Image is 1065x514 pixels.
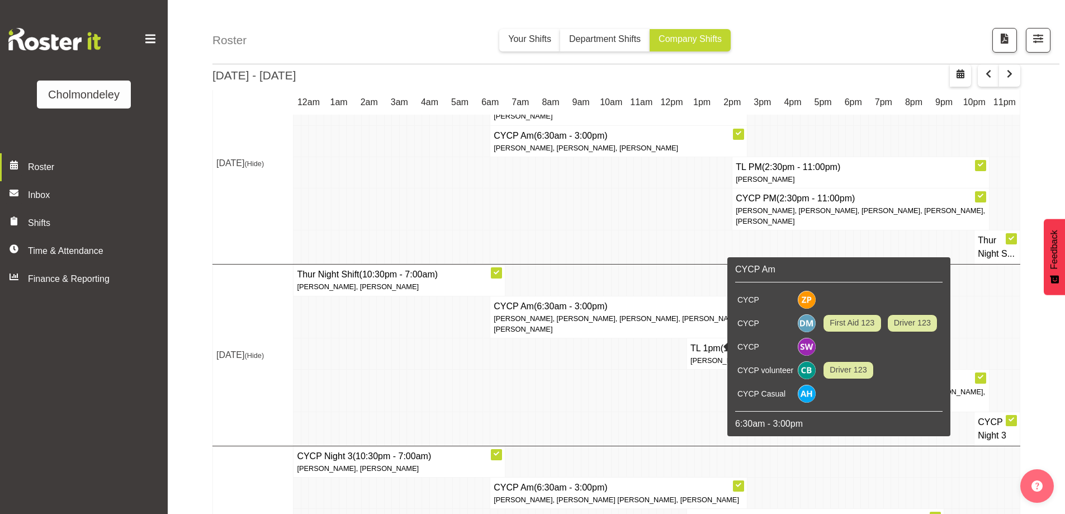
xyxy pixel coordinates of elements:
td: CYCP [735,335,796,359]
img: charlotte-bottcher11626.jpg [798,361,816,379]
th: 8am [536,89,566,115]
button: Company Shifts [650,29,731,51]
th: 9pm [929,89,959,115]
span: [PERSON_NAME], [PERSON_NAME] [PERSON_NAME], [PERSON_NAME] [494,496,739,504]
th: 4pm [778,89,808,115]
span: Driver 123 [830,364,867,376]
td: [DATE] [213,63,294,265]
span: (Hide) [244,159,264,168]
td: CYCP [735,312,796,335]
span: (10:30pm - 7:00am) [359,270,438,279]
span: Shifts [28,216,145,230]
h4: CYCP Am [494,300,744,313]
th: 5am [445,89,475,115]
th: 6pm [838,89,868,115]
button: Your Shifts [499,29,560,51]
h6: CYCP Am [735,263,943,276]
button: Feedback - Show survey [1044,219,1065,295]
div: Cholmondeley [48,86,120,103]
th: 12pm [656,89,687,115]
span: (Hide) [244,351,264,360]
h4: Roster [212,31,247,49]
img: alexzarn-harmer11855.jpg [798,385,816,403]
th: 7pm [868,89,898,115]
td: CYCP [735,288,796,312]
img: dion-mccormick3685.jpg [798,314,816,332]
span: (6:30am - 3:00pm) [534,483,608,492]
img: Rosterit website logo [8,28,101,50]
th: 10am [596,89,626,115]
h4: CYCP Am [494,481,744,494]
img: help-xxl-2.png [1031,480,1043,492]
span: Driver 123 [894,317,931,329]
p: 6:30am - 3:00pm [735,417,943,431]
th: 9am [566,89,596,115]
span: Company Shifts [659,34,722,44]
th: 6am [475,89,505,115]
span: First Aid 123 [830,317,874,329]
button: Download a PDF of the roster according to the set date range. [992,28,1017,53]
img: zoe-palmer10907.jpg [798,291,816,309]
span: [PERSON_NAME] [494,112,552,120]
h4: TL PM [736,161,986,174]
h2: [DATE] - [DATE] [212,67,296,84]
h4: CYCP PM [736,192,986,205]
span: [PERSON_NAME], [PERSON_NAME] [297,282,419,291]
th: 12am [294,89,324,115]
span: [PERSON_NAME] [690,356,749,365]
span: [PERSON_NAME], [PERSON_NAME], [PERSON_NAME] [494,144,678,152]
th: 3am [384,89,414,115]
button: Department Shifts [560,29,650,51]
h4: TL 1pm [690,342,940,355]
span: Feedback [1048,230,1061,269]
th: 1am [324,89,354,115]
td: CYCP Casual [735,382,796,405]
span: Your Shifts [508,34,551,44]
span: [PERSON_NAME], [PERSON_NAME], [PERSON_NAME], [PERSON_NAME], [PERSON_NAME] [736,206,985,225]
span: Department Shifts [569,34,641,44]
button: Select a specific date within the roster. [950,64,971,87]
th: 3pm [747,89,778,115]
th: 7am [505,89,536,115]
span: Time & Attendance [28,244,145,258]
span: Finance & Reporting [28,272,145,286]
span: (6:30am - 3:00pm) [534,301,608,311]
th: 1pm [687,89,717,115]
th: 8pm [898,89,929,115]
span: [PERSON_NAME], [PERSON_NAME], [PERSON_NAME], [PERSON_NAME], [PERSON_NAME] [494,314,743,333]
td: CYCP volunteer [735,359,796,382]
h4: CYCP Am [494,129,744,143]
h4: CYCP Night 3 [297,450,501,463]
span: (6:30am - 3:00pm) [534,131,608,140]
span: [PERSON_NAME] [736,175,794,183]
span: (10:30pm - 7:00am) [353,451,432,461]
span: (1:00pm - 9:30pm) [721,343,794,353]
img: sophie-walton8494.jpg [798,338,816,356]
span: Roster [28,161,162,174]
th: 11pm [990,89,1020,115]
th: 2am [354,89,384,115]
h4: Thur Night S... [978,234,1016,261]
th: 10pm [959,89,990,115]
span: [PERSON_NAME], [PERSON_NAME] [297,464,419,473]
h4: CYCP Night 3 [978,416,1016,442]
th: 11am [626,89,656,115]
span: (2:30pm - 11:00pm) [762,162,841,172]
span: Inbox [28,188,162,202]
td: [DATE] [213,265,294,446]
th: 4am [414,89,444,115]
span: (2:30pm - 11:00pm) [777,194,855,203]
th: 5pm [808,89,838,115]
th: 2pm [717,89,747,115]
h4: Thur Night Shift [297,268,501,281]
button: Filter Shifts [1026,28,1050,53]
